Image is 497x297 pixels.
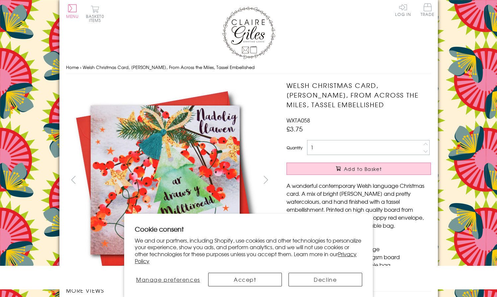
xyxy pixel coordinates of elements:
[86,5,104,22] button: Basket0 items
[287,124,303,133] span: £3.75
[66,64,79,70] a: Home
[66,172,81,187] button: prev
[287,81,431,109] h1: Welsh Christmas Card, [PERSON_NAME], From Across the Miles, Tassel Embellished
[80,64,81,70] span: ›
[344,166,382,172] span: Add to Basket
[287,116,310,124] span: WXTA058
[135,250,357,265] a: Privacy Policy
[66,286,274,294] h3: More views
[135,273,201,286] button: Manage preferences
[395,3,411,16] a: Log In
[222,7,275,59] img: Claire Giles Greetings Cards
[258,172,273,187] button: next
[66,81,265,279] img: Welsh Christmas Card, Nadolig Llawen, From Across the Miles, Tassel Embellished
[89,13,104,23] span: 0 items
[135,237,362,264] p: We and our partners, including Shopify, use cookies and other technologies to personalize your ex...
[287,145,302,151] label: Quantity
[83,64,255,70] span: Welsh Christmas Card, [PERSON_NAME], From Across the Miles, Tassel Embellished
[421,3,435,16] span: Trade
[273,81,472,280] img: Welsh Christmas Card, Nadolig Llawen, From Across the Miles, Tassel Embellished
[66,4,79,18] button: Menu
[287,182,431,229] p: A wonderful contemporary Welsh language Christmas card. A mix of bright [PERSON_NAME] and pretty ...
[289,273,362,286] button: Decline
[136,275,200,283] span: Manage preferences
[421,3,435,18] a: Trade
[208,273,282,286] button: Accept
[66,61,431,74] nav: breadcrumbs
[287,163,431,175] button: Add to Basket
[135,224,362,234] h2: Cookie consent
[66,13,79,19] span: Menu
